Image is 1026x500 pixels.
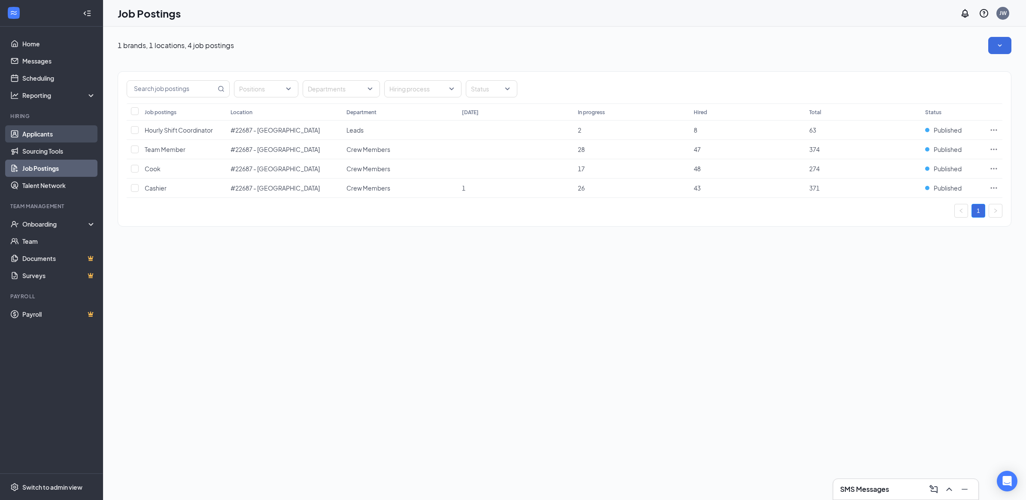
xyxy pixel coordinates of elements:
[574,103,689,121] th: In progress
[971,204,985,218] li: 1
[990,184,998,192] svg: Ellipses
[942,482,956,496] button: ChevronUp
[578,126,581,134] span: 2
[226,159,342,179] td: #22687 - DEVILS LAKE
[22,91,96,100] div: Reporting
[990,126,998,134] svg: Ellipses
[578,184,585,192] span: 26
[218,85,225,92] svg: MagnifyingGlass
[83,9,91,18] svg: Collapse
[934,145,962,154] span: Published
[809,165,820,173] span: 274
[694,145,701,153] span: 47
[927,482,941,496] button: ComposeMessage
[22,177,96,194] a: Talent Network
[809,145,820,153] span: 374
[997,471,1017,491] div: Open Intercom Messenger
[346,184,390,192] span: Crew Members
[578,165,585,173] span: 17
[809,184,820,192] span: 371
[346,109,376,116] div: Department
[972,204,985,217] a: 1
[989,204,1002,218] button: right
[999,9,1007,17] div: JW
[694,184,701,192] span: 43
[934,164,962,173] span: Published
[10,112,94,120] div: Hiring
[959,484,970,494] svg: Minimize
[22,233,96,250] a: Team
[226,179,342,198] td: #22687 - DEVILS LAKE
[990,164,998,173] svg: Ellipses
[22,35,96,52] a: Home
[993,208,998,213] span: right
[231,184,320,192] span: #22687 - [GEOGRAPHIC_DATA]
[226,140,342,159] td: #22687 - DEVILS LAKE
[944,484,954,494] svg: ChevronUp
[118,41,234,50] p: 1 brands, 1 locations, 4 job postings
[996,41,1004,50] svg: SmallChevronDown
[990,145,998,154] svg: Ellipses
[934,126,962,134] span: Published
[346,126,364,134] span: Leads
[145,165,161,173] span: Cook
[342,140,458,159] td: Crew Members
[954,204,968,218] button: left
[988,37,1011,54] button: SmallChevronDown
[958,482,971,496] button: Minimize
[10,293,94,300] div: Payroll
[145,109,176,116] div: Job postings
[689,103,805,121] th: Hired
[22,70,96,87] a: Scheduling
[578,145,585,153] span: 28
[342,159,458,179] td: Crew Members
[231,165,320,173] span: #22687 - [GEOGRAPHIC_DATA]
[231,126,320,134] span: #22687 - [GEOGRAPHIC_DATA]
[960,8,970,18] svg: Notifications
[805,103,921,121] th: Total
[22,142,96,160] a: Sourcing Tools
[22,250,96,267] a: DocumentsCrown
[226,121,342,140] td: #22687 - DEVILS LAKE
[22,125,96,142] a: Applicants
[458,103,574,121] th: [DATE]
[989,204,1002,218] li: Next Page
[127,81,216,97] input: Search job postings
[145,184,167,192] span: Cashier
[231,145,320,153] span: #22687 - [GEOGRAPHIC_DATA]
[10,483,19,491] svg: Settings
[342,179,458,198] td: Crew Members
[9,9,18,17] svg: WorkstreamLogo
[809,126,816,134] span: 63
[462,184,465,192] span: 1
[921,103,985,121] th: Status
[22,267,96,284] a: SurveysCrown
[118,6,181,21] h1: Job Postings
[145,126,213,134] span: Hourly Shift Coordinator
[22,52,96,70] a: Messages
[22,220,88,228] div: Onboarding
[840,485,889,494] h3: SMS Messages
[346,165,390,173] span: Crew Members
[22,160,96,177] a: Job Postings
[979,8,989,18] svg: QuestionInfo
[959,208,964,213] span: left
[346,145,390,153] span: Crew Members
[342,121,458,140] td: Leads
[145,145,185,153] span: Team Member
[954,204,968,218] li: Previous Page
[22,306,96,323] a: PayrollCrown
[929,484,939,494] svg: ComposeMessage
[10,203,94,210] div: Team Management
[694,165,701,173] span: 48
[231,109,252,116] div: Location
[22,483,82,491] div: Switch to admin view
[694,126,697,134] span: 8
[10,91,19,100] svg: Analysis
[934,184,962,192] span: Published
[10,220,19,228] svg: UserCheck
